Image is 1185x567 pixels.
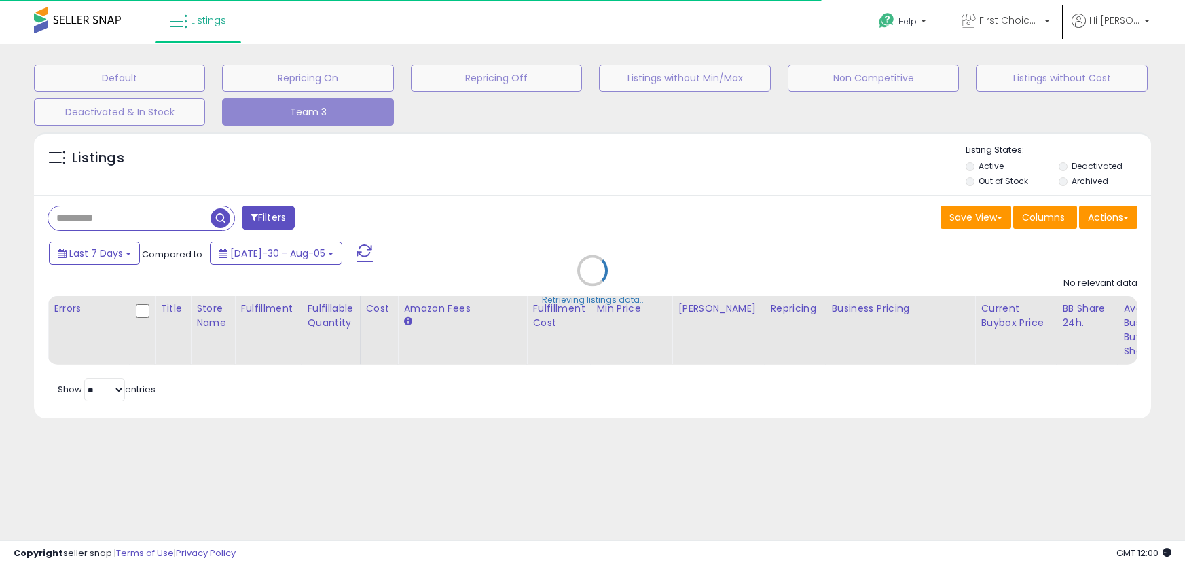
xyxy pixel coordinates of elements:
[878,12,895,29] i: Get Help
[411,65,582,92] button: Repricing Off
[979,14,1040,27] span: First Choice Online
[868,2,940,44] a: Help
[1089,14,1140,27] span: Hi [PERSON_NAME]
[1116,547,1171,560] span: 2025-08-13 12:00 GMT
[176,547,236,560] a: Privacy Policy
[34,65,205,92] button: Default
[14,547,63,560] strong: Copyright
[116,547,174,560] a: Terms of Use
[34,98,205,126] button: Deactivated & In Stock
[898,16,917,27] span: Help
[191,14,226,27] span: Listings
[14,547,236,560] div: seller snap | |
[1072,14,1150,44] a: Hi [PERSON_NAME]
[542,294,644,306] div: Retrieving listings data..
[222,65,393,92] button: Repricing On
[599,65,770,92] button: Listings without Min/Max
[788,65,959,92] button: Non Competitive
[222,98,393,126] button: Team 3
[976,65,1147,92] button: Listings without Cost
